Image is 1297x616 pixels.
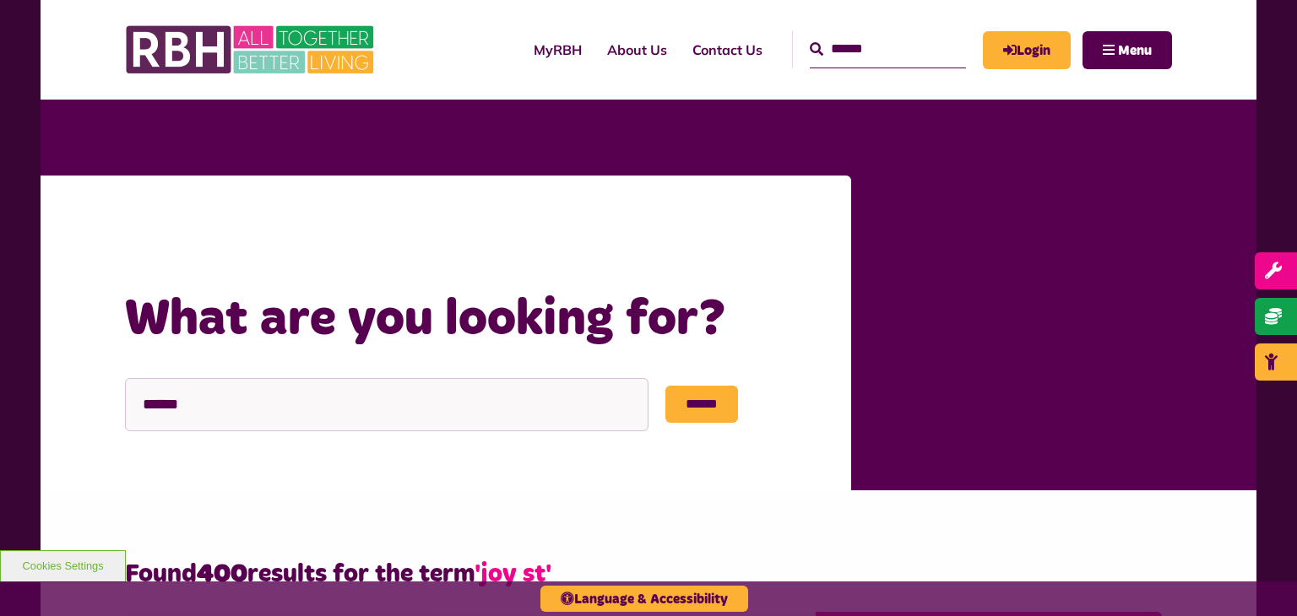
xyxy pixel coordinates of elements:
img: RBH [125,17,378,83]
a: Home [222,223,264,242]
span: 'joy st' [475,561,551,586]
button: Navigation [1083,31,1172,69]
strong: 400 [197,561,247,586]
h1: What are you looking for? [125,287,817,353]
button: Language & Accessibility [540,586,748,612]
span: Menu [1118,44,1152,57]
a: About Us [594,27,680,73]
a: What are you looking for? [286,223,477,242]
h2: Found results for the term [125,558,1172,591]
a: MyRBH [521,27,594,73]
a: MyRBH [983,31,1071,69]
a: Contact Us [680,27,775,73]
